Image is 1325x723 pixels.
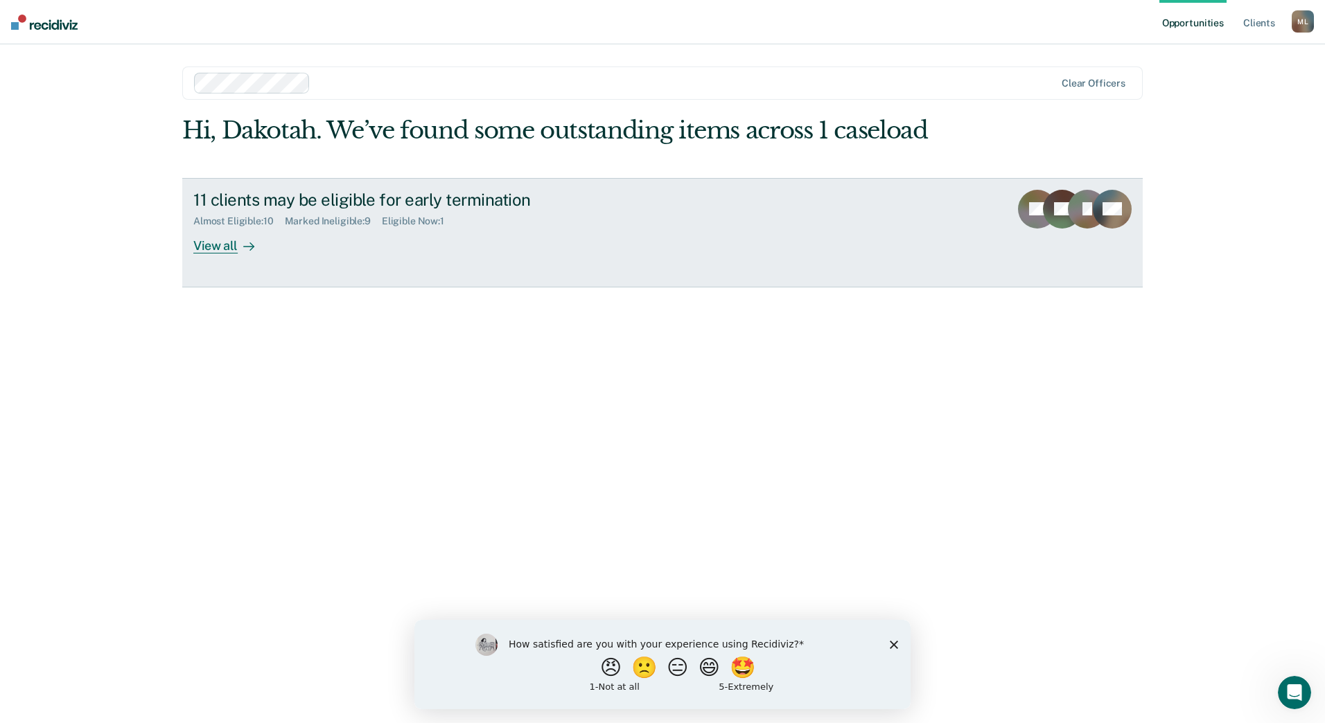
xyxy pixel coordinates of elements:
iframe: Survey by Kim from Recidiviz [414,620,911,709]
div: Almost Eligible : 10 [193,215,285,227]
iframe: Intercom live chat [1278,676,1311,709]
div: 11 clients may be eligible for early termination [193,190,680,210]
div: View all [193,226,271,253]
div: M L [1292,10,1314,33]
div: Clear officers [1062,78,1125,89]
img: Recidiviz [11,15,78,30]
a: 11 clients may be eligible for early terminationAlmost Eligible:10Marked Ineligible:9Eligible Now... [182,178,1143,287]
div: Marked Ineligible : 9 [285,215,382,227]
button: ML [1292,10,1314,33]
div: Hi, Dakotah. We’ve found some outstanding items across 1 caseload [182,116,951,145]
div: Eligible Now : 1 [382,215,455,227]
